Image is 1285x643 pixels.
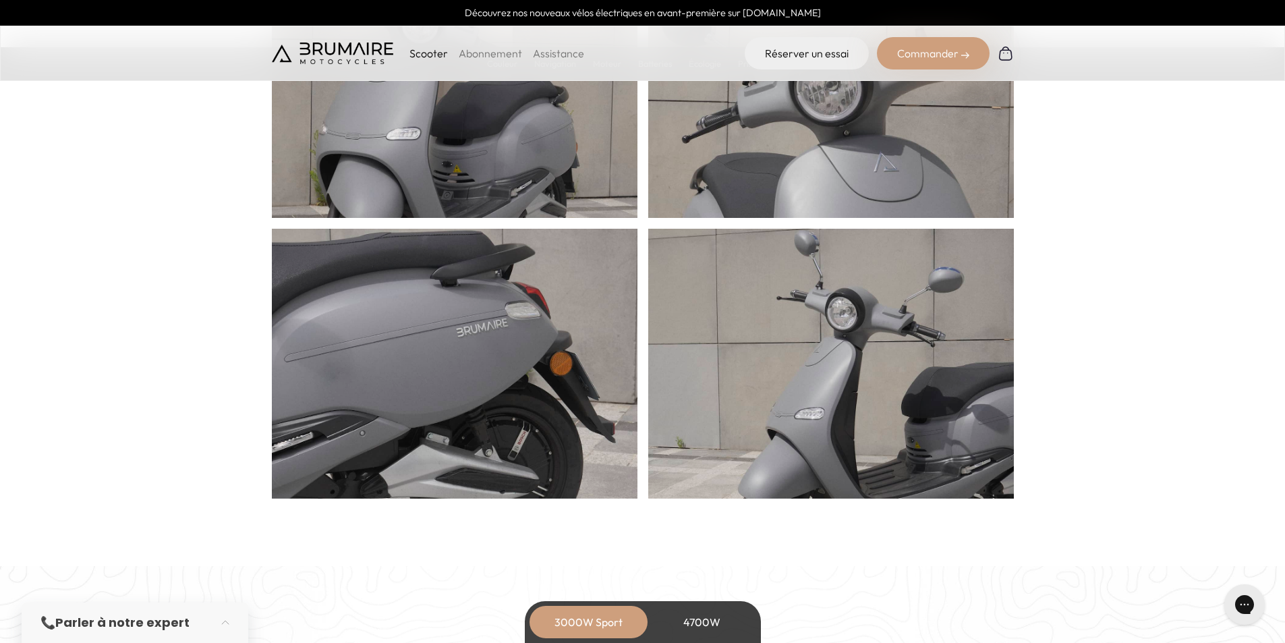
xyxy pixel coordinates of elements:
[459,47,522,60] a: Abonnement
[272,43,393,64] img: Brumaire Motocycles
[533,47,584,60] a: Assistance
[1218,580,1272,630] iframe: Gorgias live chat messenger
[409,45,448,61] p: Scooter
[877,37,990,69] div: Commander
[961,51,969,59] img: right-arrow-2.png
[535,606,643,638] div: 3000W Sport
[648,606,756,638] div: 4700W
[998,45,1014,61] img: Panier
[648,199,1014,604] img: gris-4.jpeg
[272,199,637,604] img: gris-2.jpeg
[745,37,869,69] a: Réserver un essai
